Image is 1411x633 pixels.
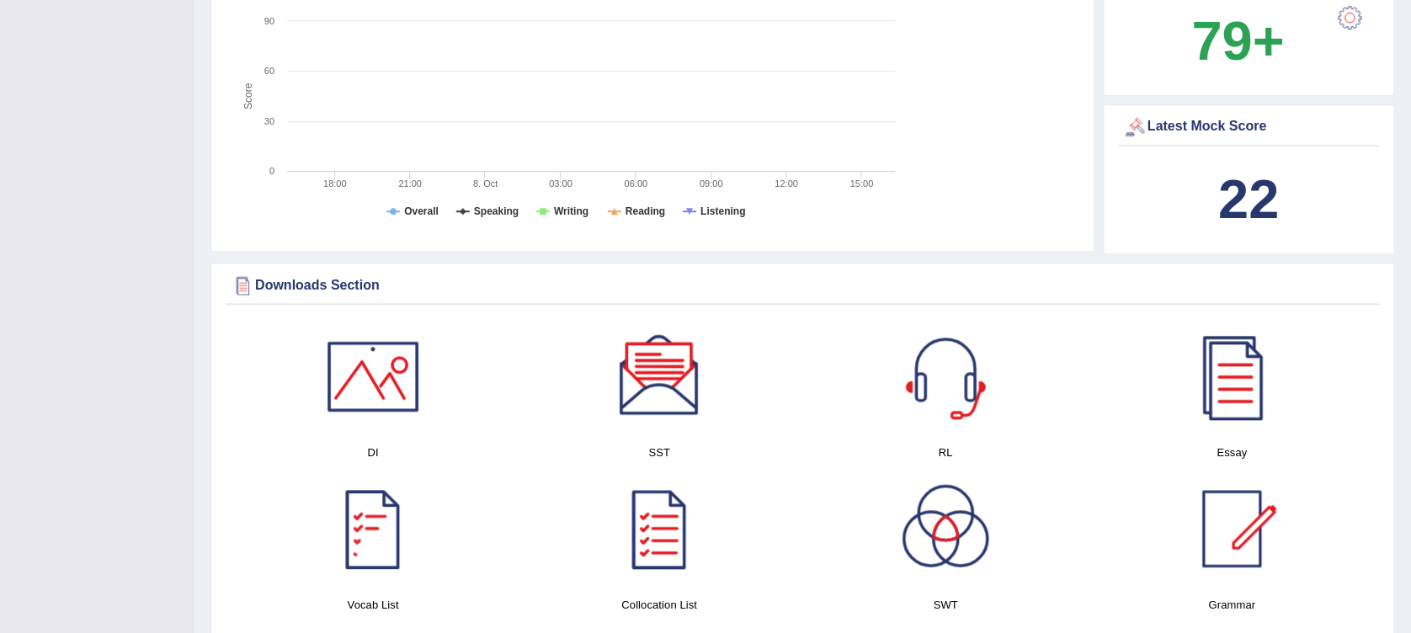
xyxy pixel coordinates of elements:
[849,178,873,189] text: 15:00
[473,178,498,189] tspan: 8. Oct
[238,444,508,461] h4: DI
[1097,596,1366,614] h4: Grammar
[1122,114,1376,140] div: Latest Mock Score
[811,444,1080,461] h4: RL
[624,178,647,189] text: 06:00
[554,205,588,217] tspan: Writing
[1218,168,1279,230] b: 22
[549,178,572,189] text: 03:00
[264,116,274,126] text: 30
[524,596,794,614] h4: Collocation List
[242,82,254,109] tspan: Score
[264,16,274,26] text: 90
[398,178,422,189] text: 21:00
[700,178,723,189] text: 09:00
[1097,444,1366,461] h4: Essay
[238,596,508,614] h4: Vocab List
[474,205,519,217] tspan: Speaking
[230,273,1375,298] div: Downloads Section
[264,66,274,76] text: 60
[323,178,347,189] text: 18:00
[1191,10,1284,72] b: 79+
[626,205,665,217] tspan: Reading
[269,166,274,176] text: 0
[700,205,745,217] tspan: Listening
[404,205,439,217] tspan: Overall
[811,596,1080,614] h4: SWT
[524,444,794,461] h4: SST
[775,178,798,189] text: 12:00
